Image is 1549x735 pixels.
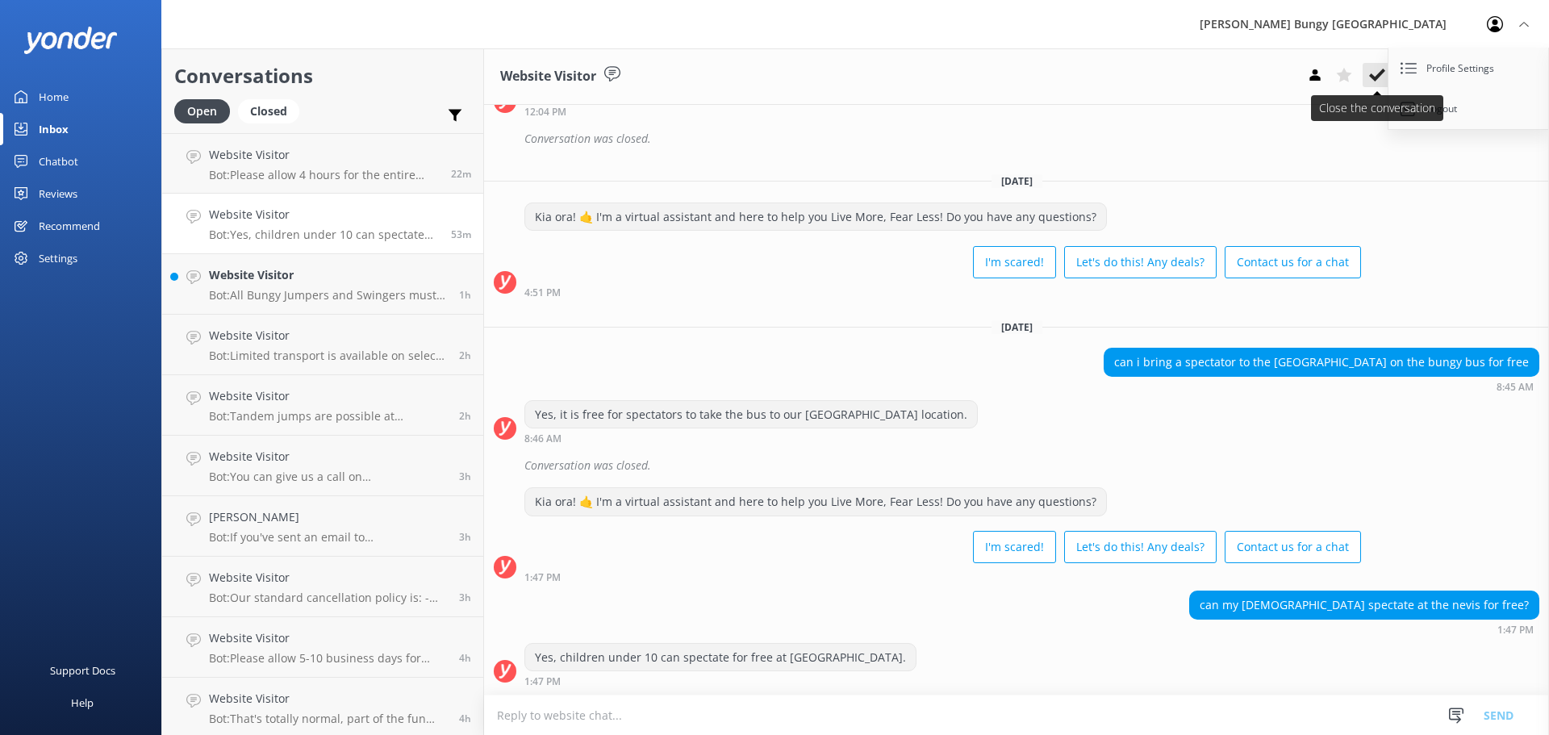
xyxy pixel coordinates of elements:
[209,387,447,405] h4: Website Visitor
[162,375,483,436] a: Website VisitorBot:Tandem jumps are possible at [GEOGRAPHIC_DATA], [GEOGRAPHIC_DATA], and [GEOGRA...
[238,102,307,119] a: Closed
[459,409,471,423] span: 12:04pm 15-Aug-2025 (UTC +12:00) Pacific/Auckland
[209,409,447,424] p: Bot: Tandem jumps are possible at [GEOGRAPHIC_DATA], [GEOGRAPHIC_DATA], and [GEOGRAPHIC_DATA], or...
[525,203,1106,231] div: Kia ora! 🤙 I'm a virtual assistant and here to help you Live More, Fear Less! Do you have any que...
[1104,349,1539,376] div: can i bring a spectator to the [GEOGRAPHIC_DATA] on the bungy bus for free
[451,167,471,181] span: 02:20pm 15-Aug-2025 (UTC +12:00) Pacific/Auckland
[39,210,100,242] div: Recommend
[209,508,447,526] h4: [PERSON_NAME]
[209,651,447,666] p: Bot: Please allow 5-10 business days for refunds to process once requested.
[1064,246,1217,278] button: Let's do this! Any deals?
[524,434,562,444] strong: 8:46 AM
[500,66,596,87] h3: Website Visitor
[459,712,471,725] span: 10:11am 15-Aug-2025 (UTC +12:00) Pacific/Auckland
[162,254,483,315] a: Website VisitorBot:All Bungy Jumpers and Swingers must be at least [DEMOGRAPHIC_DATA] and weigh a...
[524,573,561,583] strong: 1:47 PM
[992,320,1042,334] span: [DATE]
[174,61,471,91] h2: Conversations
[209,470,447,484] p: Bot: You can give us a call on [PHONE_NUMBER] or [PHONE_NUMBER] to chat with a crew member. Our o...
[1497,625,1534,635] strong: 1:47 PM
[524,286,1361,298] div: 04:51pm 03-Aug-2025 (UTC +12:00) Pacific/Auckland
[459,349,471,362] span: 12:24pm 15-Aug-2025 (UTC +12:00) Pacific/Auckland
[524,125,1539,152] div: Conversation was closed.
[524,677,561,687] strong: 1:47 PM
[209,530,447,545] p: Bot: If you've sent an email to [EMAIL_ADDRESS][DOMAIN_NAME], the team will do their best to get ...
[525,401,977,428] div: Yes, it is free for spectators to take the bus to our [GEOGRAPHIC_DATA] location.
[494,452,1539,479] div: 2025-08-14T21:18:51.716
[459,591,471,604] span: 10:59am 15-Aug-2025 (UTC +12:00) Pacific/Auckland
[459,651,471,665] span: 10:32am 15-Aug-2025 (UTC +12:00) Pacific/Auckland
[209,168,439,182] p: Bot: Please allow 4 hours for the entire Nevis Bungy experience, including return travel and acti...
[1190,591,1539,619] div: can my [DEMOGRAPHIC_DATA] spectate at the nevis for free?
[1497,382,1534,392] strong: 8:45 AM
[209,288,447,303] p: Bot: All Bungy Jumpers and Swingers must be at least [DEMOGRAPHIC_DATA] and weigh at least 35kg, ...
[525,644,916,671] div: Yes, children under 10 can spectate for free at [GEOGRAPHIC_DATA].
[459,470,471,483] span: 11:33am 15-Aug-2025 (UTC +12:00) Pacific/Auckland
[525,488,1106,516] div: Kia ora! 🤙 I'm a virtual assistant and here to help you Live More, Fear Less! Do you have any que...
[209,146,439,164] h4: Website Visitor
[209,712,447,726] p: Bot: That's totally normal, part of the fun and what leads to feeling accomplished post activity....
[162,315,483,375] a: Website VisitorBot:Limited transport is available on select days for the [GEOGRAPHIC_DATA]. If yo...
[1104,381,1539,392] div: 08:45am 15-Aug-2025 (UTC +12:00) Pacific/Auckland
[973,246,1056,278] button: I'm scared!
[973,531,1056,563] button: I'm scared!
[1189,624,1539,635] div: 01:47pm 15-Aug-2025 (UTC +12:00) Pacific/Auckland
[209,206,439,223] h4: Website Visitor
[238,99,299,123] div: Closed
[162,194,483,254] a: Website VisitorBot:Yes, children under 10 can spectate for free at [GEOGRAPHIC_DATA].53m
[209,228,439,242] p: Bot: Yes, children under 10 can spectate for free at [GEOGRAPHIC_DATA].
[162,496,483,557] a: [PERSON_NAME]Bot:If you've sent an email to [EMAIL_ADDRESS][DOMAIN_NAME], the team will do their ...
[162,557,483,617] a: Website VisitorBot:Our standard cancellation policy is: - Cancellations more than 48 hours in adv...
[209,266,447,284] h4: Website Visitor
[209,591,447,605] p: Bot: Our standard cancellation policy is: - Cancellations more than 48 hours in advance receive a...
[209,629,447,647] h4: Website Visitor
[174,102,238,119] a: Open
[174,99,230,123] div: Open
[39,177,77,210] div: Reviews
[524,432,978,444] div: 08:46am 15-Aug-2025 (UTC +12:00) Pacific/Auckland
[209,349,447,363] p: Bot: Limited transport is available on select days for the [GEOGRAPHIC_DATA]. If you’ve booked, p...
[451,228,471,241] span: 01:47pm 15-Aug-2025 (UTC +12:00) Pacific/Auckland
[209,448,447,466] h4: Website Visitor
[209,569,447,587] h4: Website Visitor
[524,106,1361,117] div: 12:04pm 02-Aug-2025 (UTC +12:00) Pacific/Auckland
[162,436,483,496] a: Website VisitorBot:You can give us a call on [PHONE_NUMBER] or [PHONE_NUMBER] to chat with a crew...
[992,174,1042,188] span: [DATE]
[524,288,561,298] strong: 4:51 PM
[459,288,471,302] span: 01:32pm 15-Aug-2025 (UTC +12:00) Pacific/Auckland
[524,675,916,687] div: 01:47pm 15-Aug-2025 (UTC +12:00) Pacific/Auckland
[162,133,483,194] a: Website VisitorBot:Please allow 4 hours for the entire Nevis Bungy experience, including return t...
[1064,531,1217,563] button: Let's do this! Any deals?
[524,452,1539,479] div: Conversation was closed.
[24,27,117,53] img: yonder-white-logo.png
[209,327,447,345] h4: Website Visitor
[39,113,69,145] div: Inbox
[1225,246,1361,278] button: Contact us for a chat
[494,125,1539,152] div: 2025-08-02T00:04:21.774
[1225,531,1361,563] button: Contact us for a chat
[39,242,77,274] div: Settings
[459,530,471,544] span: 11:23am 15-Aug-2025 (UTC +12:00) Pacific/Auckland
[209,690,447,708] h4: Website Visitor
[39,145,78,177] div: Chatbot
[71,687,94,719] div: Help
[50,654,115,687] div: Support Docs
[39,81,69,113] div: Home
[524,571,1361,583] div: 01:47pm 15-Aug-2025 (UTC +12:00) Pacific/Auckland
[162,617,483,678] a: Website VisitorBot:Please allow 5-10 business days for refunds to process once requested.4h
[524,107,566,117] strong: 12:04 PM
